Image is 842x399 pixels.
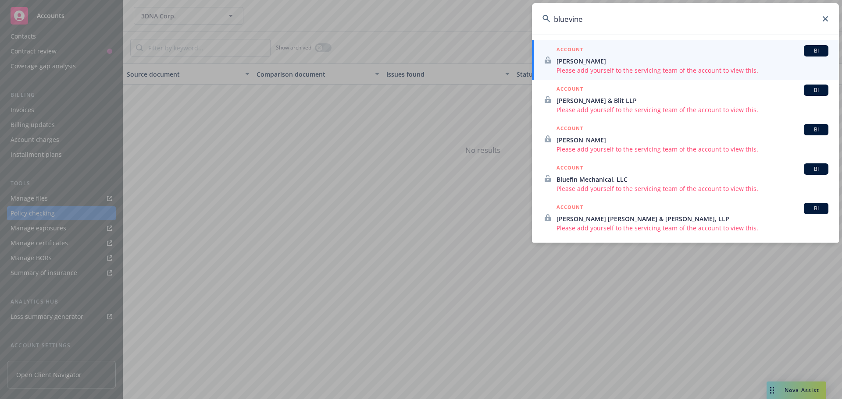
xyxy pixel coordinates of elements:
h5: ACCOUNT [557,203,583,213]
h5: ACCOUNT [557,124,583,134]
span: Please add yourself to the servicing team of the account to view this. [557,66,828,75]
span: Bluefin Mechanical, LLC [557,175,828,184]
span: [PERSON_NAME] [557,56,828,66]
span: Please add yourself to the servicing team of the account to view this. [557,105,828,114]
span: [PERSON_NAME] [557,135,828,145]
a: ACCOUNTBI[PERSON_NAME]Please add yourself to the servicing team of the account to view this. [532,119,839,159]
span: BI [807,86,825,94]
input: Search... [532,3,839,35]
a: ACCOUNTBI[PERSON_NAME]Please add yourself to the servicing team of the account to view this. [532,40,839,80]
h5: ACCOUNT [557,45,583,56]
span: BI [807,205,825,212]
a: ACCOUNTBI[PERSON_NAME] [PERSON_NAME] & [PERSON_NAME], LLPPlease add yourself to the servicing tea... [532,198,839,237]
a: ACCOUNTBIBluefin Mechanical, LLCPlease add yourself to the servicing team of the account to view ... [532,159,839,198]
span: BI [807,47,825,55]
h5: ACCOUNT [557,85,583,95]
span: BI [807,126,825,134]
span: [PERSON_NAME] [PERSON_NAME] & [PERSON_NAME], LLP [557,214,828,223]
span: Please add yourself to the servicing team of the account to view this. [557,223,828,233]
span: Please add yourself to the servicing team of the account to view this. [557,184,828,193]
span: [PERSON_NAME] & Blit LLP [557,96,828,105]
span: Please add yourself to the servicing team of the account to view this. [557,145,828,154]
span: BI [807,165,825,173]
h5: ACCOUNT [557,163,583,174]
a: ACCOUNTBI[PERSON_NAME] & Blit LLPPlease add yourself to the servicing team of the account to view... [532,80,839,119]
